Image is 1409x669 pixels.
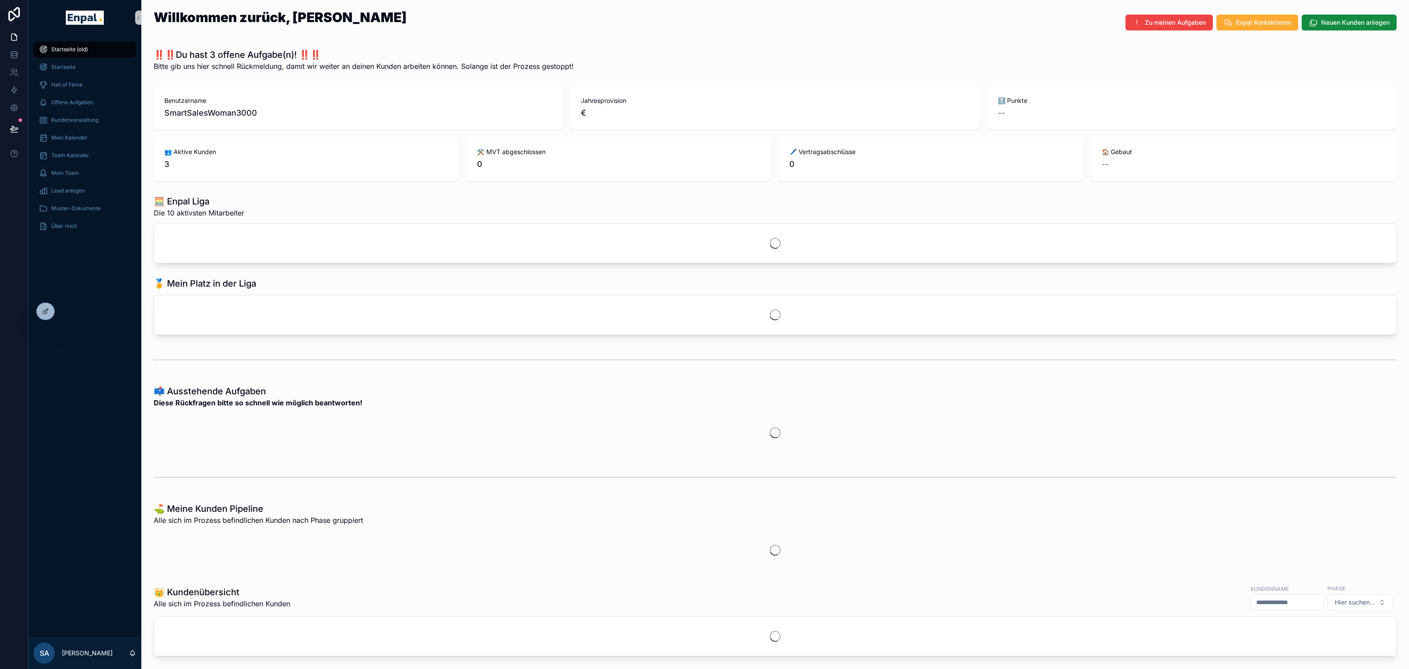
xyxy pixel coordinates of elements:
[1302,15,1397,30] button: Neuen Kunden anlegen
[154,598,290,609] span: Alle sich im Prozess befindlichen Kunden
[1216,15,1298,30] button: Enpal Kontaktieren
[51,152,89,159] span: Team Kalender
[51,64,76,71] span: Startseite
[34,147,136,163] a: Team Kalender
[789,147,1073,156] span: 🖊️ Vertragsabschlüsse
[51,134,87,141] span: Mein Kalender
[51,117,98,124] span: Kundenverwaltung
[154,515,363,525] span: Alle sich im Prozess befindlichen Kunden nach Phase gruppiert
[28,35,141,246] div: scrollable content
[62,649,113,658] p: [PERSON_NAME]
[164,158,449,170] span: 3
[51,46,88,53] span: Startseite (old)
[34,218,136,234] a: Über mich
[34,42,136,57] a: Startseite (old)
[154,61,574,72] span: Bitte gib uns hier schnell Rückmeldung, damit wir weiter an deinen Kunden arbeiten können. Solang...
[34,165,136,181] a: Mein Team
[1236,18,1291,27] span: Enpal Kontaktieren
[34,200,136,216] a: Muster-Dokumente
[581,96,969,105] span: Jahresprovision
[66,11,103,25] img: App logo
[789,158,1073,170] span: 0
[154,277,256,290] h1: 🏅 Mein Platz in der Liga
[51,205,101,212] span: Muster-Dokumente
[34,183,136,199] a: Lead anlegen
[1327,584,1345,592] label: Phase
[154,503,363,515] h1: ⛳ Meine Kunden Pipeline
[477,147,761,156] span: ⚒️ MVT abgeschlossen
[34,59,136,75] a: Startseite
[154,208,244,218] span: Die 10 aktivsten Mitarbeiter
[164,107,553,119] span: SmartSalesWoman3000
[51,99,93,106] span: Offene Aufgaben
[998,107,1005,119] span: --
[1327,594,1393,611] button: Select Button
[1250,585,1289,593] label: Kundenname
[477,158,761,170] span: 0
[154,11,407,24] h1: Willkommen zurück, [PERSON_NAME]
[34,77,136,93] a: Hall of Fame
[51,81,83,88] span: Hall of Fame
[40,648,49,658] span: SA
[154,385,362,397] h1: 📫 Ausstehende Aufgaben
[154,586,290,598] h1: 👑 Kundenübersicht
[1335,598,1375,607] span: Hier suchen...
[51,223,77,230] span: Über mich
[154,49,574,61] h1: ‼️‼️Du hast 3 offene Aufgabe(n)! ‼️‼️
[51,170,79,177] span: Mein Team
[34,112,136,128] a: Kundenverwaltung
[34,130,136,146] a: Mein Kalender
[1145,18,1206,27] span: Zu meinen Aufgaben
[998,96,1386,105] span: 🔝 Punkte
[164,147,449,156] span: 👥 Aktive Kunden
[51,187,85,194] span: Lead anlegen
[1125,15,1213,30] button: Zu meinen Aufgaben
[1102,158,1109,170] span: --
[154,397,362,408] strong: Diese Rückfragen bitte so schnell wie möglich beantworten!
[1102,147,1386,156] span: 🏠 Gebaut
[164,96,553,105] span: Benutzername
[154,195,244,208] h1: 🧮 Enpal Liga
[34,94,136,110] a: Offene Aufgaben
[581,107,969,119] span: €
[1321,18,1390,27] span: Neuen Kunden anlegen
